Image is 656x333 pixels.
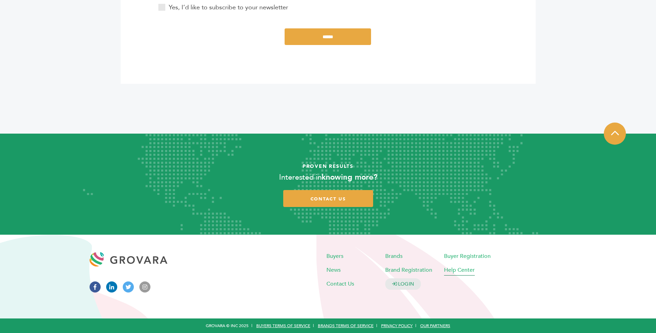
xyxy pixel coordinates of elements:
a: Buyer Registration [444,252,491,260]
a: Contact Us [326,280,354,288]
a: Brands Terms of Service [318,323,373,328]
a: LOGIN [385,278,421,290]
a: contact us [283,190,373,207]
a: Brands [385,252,403,260]
span: Interested in [279,172,322,182]
label: Yes, I’d like to subscribe to your newsletter [158,3,288,12]
span: | [249,323,255,329]
a: Buyers Terms of Service [256,323,310,328]
a: Buyers [326,252,343,260]
span: | [413,323,419,329]
span: | [373,323,380,329]
a: Brand Registration [385,266,432,274]
a: News [326,266,341,274]
span: contact us [311,196,346,202]
span: | [310,323,317,329]
a: Our Partners [420,323,450,328]
a: Help Center [444,266,475,274]
a: Privacy Policy [381,323,413,328]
